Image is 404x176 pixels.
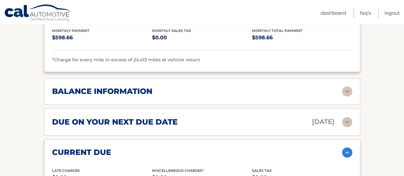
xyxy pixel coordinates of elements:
[385,8,400,18] a: Logout
[152,28,191,33] span: Monthly Sales Tax
[4,4,71,23] a: Cal Automotive
[252,28,302,33] span: Monthly Total Payment
[342,117,352,127] img: accordion-rest.svg
[152,168,204,172] span: Miscelleneous Charges*
[52,168,80,172] span: Late Charges
[321,8,346,18] a: Dashboard
[252,33,352,42] p: $598.66
[52,87,152,96] h2: balance information
[342,86,352,96] img: accordion-rest.svg
[52,28,89,33] span: Monthly Payment
[52,148,111,157] h2: current due
[152,33,252,42] p: $0.00
[52,33,152,42] p: $598.66
[52,57,200,63] span: *Charge for every mile in excess of 24,413 miles at vehicle return
[342,147,352,157] img: accordion-active.svg
[360,8,371,18] a: FAQ's
[312,116,334,127] p: [DATE]
[252,168,272,172] span: Sales Tax
[52,117,178,127] h2: due on your next due date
